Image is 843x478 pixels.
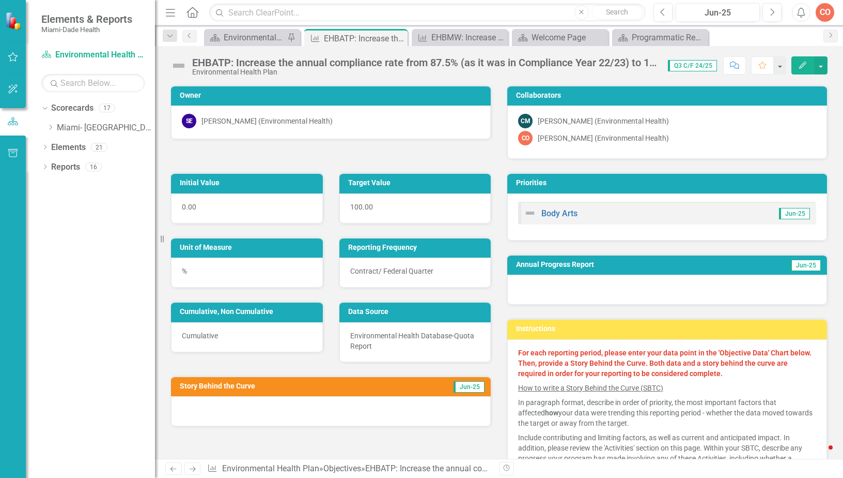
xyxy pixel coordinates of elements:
div: Environmental Health Plan [192,68,658,76]
img: Not Defined [524,207,536,219]
div: [PERSON_NAME] (Environmental Health) [201,116,333,126]
h3: Unit of Measure [180,244,318,251]
a: Environmental Health Plan [222,464,319,473]
a: Welcome Page [514,31,605,44]
input: Search Below... [41,74,145,92]
div: 17 [99,104,115,113]
div: EHBATP: Increase the annual compliance rate from 87.5% (as it was in Compliance Year 22/23) to 10... [324,32,405,45]
a: Miami- [GEOGRAPHIC_DATA] [57,122,155,134]
div: EHBATP: Increase the annual compliance rate from 87.5% (as it was in Compliance Year 22/23) to 10... [192,57,658,68]
a: Environmental Health Landing Page [207,31,285,44]
span: Environmental Health Database-Quota Report [350,332,474,350]
a: Scorecards [51,102,93,114]
h3: Data Source [348,308,486,316]
iframe: Intercom live chat [808,443,833,468]
span: 100.00 [350,203,373,211]
div: Contract/ Federal Quarter [339,258,491,288]
a: Environmental Health Plan [41,49,145,61]
a: Programmatic Report [615,31,706,44]
button: Jun-25 [676,3,760,22]
div: » » [207,463,491,475]
div: [PERSON_NAME] (Environmental Health) [538,116,669,126]
div: Programmatic Report [632,31,706,44]
div: [PERSON_NAME] (Environmental Health) [538,133,669,143]
h3: Target Value [348,179,486,187]
strong: how [545,409,558,417]
div: 16 [85,162,102,171]
small: Miami-Dade Health [41,25,132,34]
span: Q3 C/F 24/25 [668,60,717,71]
span: Jun-25 [790,260,821,271]
span: Jun-25 [779,208,810,219]
span: Elements & Reports [41,13,132,25]
div: Welcome Page [532,31,605,44]
input: Search ClearPoint... [209,4,646,22]
h3: Owner [180,92,486,99]
h3: Annual Progress Report [516,261,733,268]
div: CO [518,131,533,145]
h3: Collaborators [516,92,822,99]
p: In paragraph format, describe in order of priority, the most important factors that affected your... [518,395,816,430]
button: CO [816,3,834,22]
h3: Cumulative, Non Cumulative [180,308,318,316]
a: Objectives [323,464,361,473]
div: SE [182,114,196,128]
span: Jun-25 [454,381,485,393]
span: Cumulative [182,332,218,340]
a: Elements [51,142,86,154]
a: EHBMW: Increase the annual compliance rate from 78.6% (as it was in Compliance Year 22/23) to 100... [414,31,505,44]
span: 0.00 [182,203,196,211]
strong: For each reporting period, please enter your data point in the 'Objective Data' Chart below. Then... [518,349,811,378]
h3: Instructions [516,325,822,333]
img: ClearPoint Strategy [5,12,23,30]
u: How to write a Story Behind the Curve (SBTC) [518,384,663,392]
button: Search [591,5,643,20]
span: Search [606,8,628,16]
div: 21 [91,143,107,152]
div: EHBMW: Increase the annual compliance rate from 78.6% (as it was in Compliance Year 22/23) to 100... [431,31,505,44]
h3: Priorities [516,179,822,187]
div: Jun-25 [679,7,756,19]
a: Body Arts [541,208,577,218]
a: Reports [51,161,80,173]
h3: Initial Value [180,179,318,187]
div: CM [518,114,533,128]
h3: Story Behind the Curve [180,382,395,390]
div: Environmental Health Landing Page [224,31,285,44]
h3: Reporting Frequency [348,244,486,251]
img: Not Defined [170,57,187,74]
span: % [182,267,187,275]
p: Include contributing and limiting factors, as well as current and anticipated impact. In addition... [518,430,816,476]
